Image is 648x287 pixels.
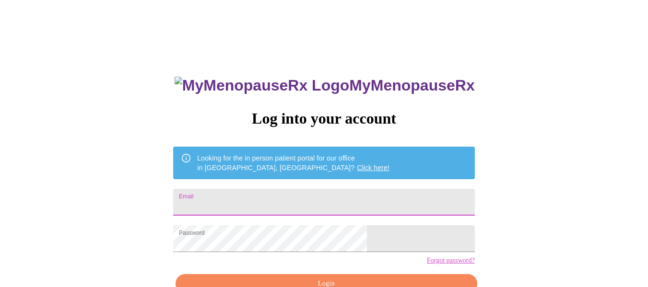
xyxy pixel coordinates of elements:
img: MyMenopauseRx Logo [175,77,349,94]
h3: MyMenopauseRx [175,77,475,94]
a: Click here! [357,164,389,172]
div: Looking for the in person patient portal for our office in [GEOGRAPHIC_DATA], [GEOGRAPHIC_DATA]? [197,149,389,176]
a: Forgot password? [427,257,475,264]
h3: Log into your account [173,110,474,127]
